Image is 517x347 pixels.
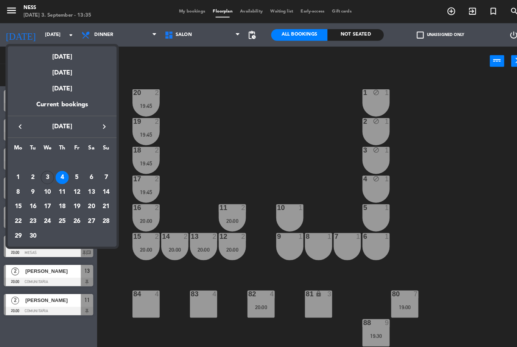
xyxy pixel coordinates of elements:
[25,209,39,223] td: September 23, 2025
[96,180,111,195] td: September 14, 2025
[25,194,39,209] td: September 16, 2025
[26,224,39,237] div: 30
[8,76,114,97] div: [DATE]
[25,140,39,152] th: Tuesday
[11,166,25,180] td: September 1, 2025
[11,209,25,223] td: September 22, 2025
[96,166,111,180] td: September 7, 2025
[82,194,97,209] td: September 20, 2025
[8,97,114,113] div: Current bookings
[26,181,39,194] div: 9
[26,118,95,128] span: [DATE]
[11,224,24,237] div: 29
[39,140,53,152] th: Wednesday
[69,181,81,194] div: 12
[83,181,95,194] div: 13
[69,209,81,222] div: 26
[53,166,68,180] td: September 4, 2025
[11,140,25,152] th: Monday
[11,195,24,208] div: 15
[11,166,24,179] div: 1
[40,166,53,179] div: 3
[96,209,111,223] td: September 28, 2025
[97,166,110,179] div: 7
[54,209,67,222] div: 25
[82,209,97,223] td: September 27, 2025
[96,140,111,152] th: Sunday
[97,119,106,128] i: keyboard_arrow_right
[40,195,53,208] div: 17
[97,195,110,208] div: 21
[11,223,25,237] td: September 29, 2025
[53,140,68,152] th: Thursday
[11,181,24,194] div: 8
[54,181,67,194] div: 11
[83,195,95,208] div: 20
[8,61,114,76] div: [DATE]
[40,181,53,194] div: 10
[39,180,53,195] td: September 10, 2025
[53,180,68,195] td: September 11, 2025
[26,195,39,208] div: 16
[11,194,25,209] td: September 15, 2025
[68,209,82,223] td: September 26, 2025
[54,166,67,179] div: 4
[53,209,68,223] td: September 25, 2025
[11,209,24,222] div: 22
[97,181,110,194] div: 14
[25,223,39,237] td: September 30, 2025
[82,180,97,195] td: September 13, 2025
[25,180,39,195] td: September 9, 2025
[11,151,111,166] td: SEP
[54,195,67,208] div: 18
[97,209,110,222] div: 28
[82,166,97,180] td: September 6, 2025
[8,45,114,61] div: [DATE]
[15,119,24,128] i: keyboard_arrow_left
[68,166,82,180] td: September 5, 2025
[69,195,81,208] div: 19
[68,194,82,209] td: September 19, 2025
[39,209,53,223] td: September 24, 2025
[39,194,53,209] td: September 17, 2025
[68,140,82,152] th: Friday
[68,180,82,195] td: September 12, 2025
[40,209,53,222] div: 24
[82,140,97,152] th: Saturday
[26,166,39,179] div: 2
[26,209,39,222] div: 23
[53,194,68,209] td: September 18, 2025
[39,166,53,180] td: September 3, 2025
[83,166,95,179] div: 6
[13,118,26,128] button: keyboard_arrow_left
[96,194,111,209] td: September 21, 2025
[25,166,39,180] td: September 2, 2025
[69,166,81,179] div: 5
[95,118,108,128] button: keyboard_arrow_right
[11,180,25,195] td: September 8, 2025
[83,209,95,222] div: 27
